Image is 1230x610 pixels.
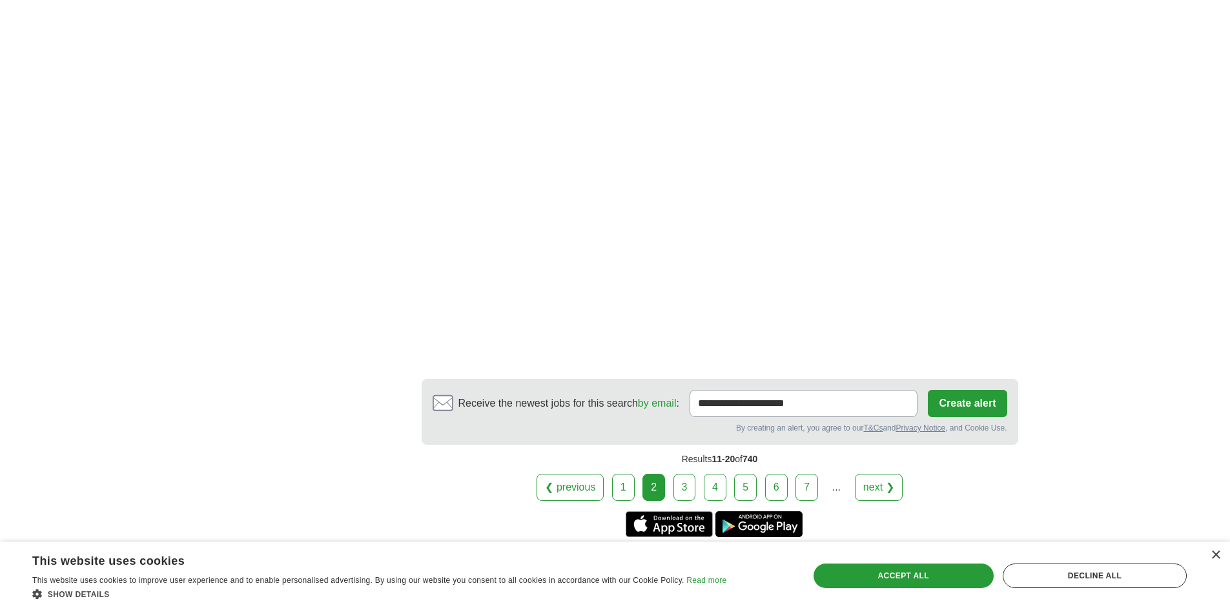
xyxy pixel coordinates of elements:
[704,474,726,501] a: 4
[32,587,726,600] div: Show details
[32,549,694,569] div: This website uses cookies
[48,590,110,599] span: Show details
[765,474,788,501] a: 6
[928,390,1007,417] button: Create alert
[626,511,713,537] a: Get the iPhone app
[537,474,604,501] a: ❮ previous
[422,445,1018,474] div: Results of
[32,576,684,585] span: This website uses cookies to improve user experience and to enable personalised advertising. By u...
[734,474,757,501] a: 5
[712,454,735,464] span: 11-20
[814,564,994,588] div: Accept all
[638,398,677,409] a: by email
[823,474,849,500] div: ...
[612,474,635,501] a: 1
[686,576,726,585] a: Read more, opens a new window
[1003,564,1187,588] div: Decline all
[715,511,803,537] a: Get the Android app
[896,423,945,432] a: Privacy Notice
[458,396,679,411] span: Receive the newest jobs for this search :
[1211,551,1220,560] div: Close
[433,422,1007,434] div: By creating an alert, you agree to our and , and Cookie Use.
[673,474,696,501] a: 3
[642,474,665,501] div: 2
[855,474,903,501] a: next ❯
[743,454,757,464] span: 740
[863,423,883,432] a: T&Cs
[795,474,818,501] a: 7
